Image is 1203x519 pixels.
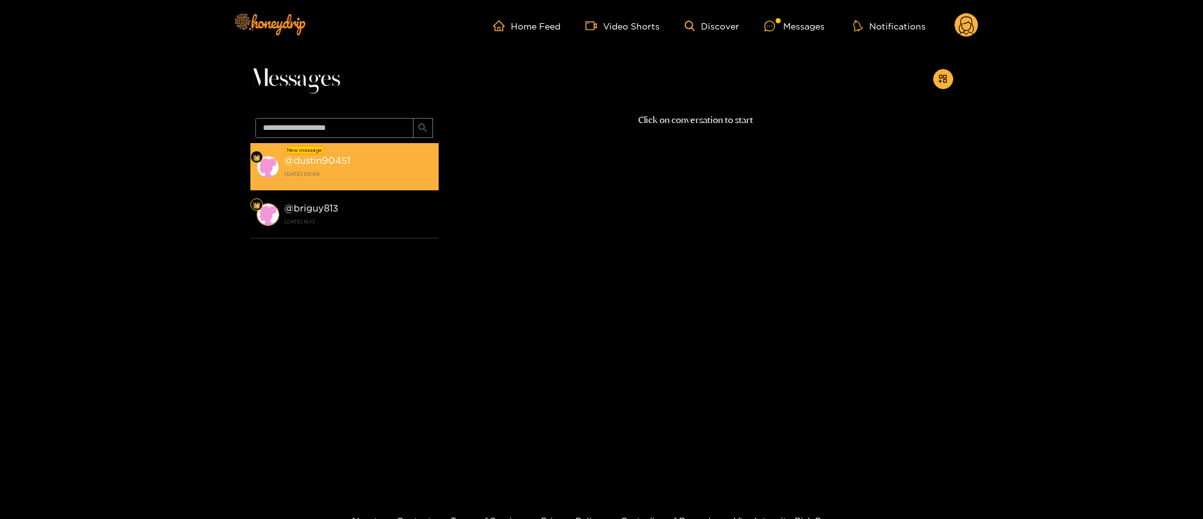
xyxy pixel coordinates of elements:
[284,155,350,166] strong: @ dustin90451
[585,20,603,31] span: video-camera
[764,19,825,33] div: Messages
[418,123,427,134] span: search
[285,146,324,154] div: New message
[284,168,432,179] strong: [DATE] 00:09
[493,20,560,31] a: Home Feed
[685,21,739,31] a: Discover
[585,20,660,31] a: Video Shorts
[253,154,260,161] img: Fan Level
[933,69,953,89] button: appstore-add
[938,74,948,85] span: appstore-add
[257,156,279,178] img: conversation
[493,20,511,31] span: home
[413,118,433,138] button: search
[850,19,929,32] button: Notifications
[257,203,279,226] img: conversation
[439,113,953,127] p: Click on conversation to start
[250,64,340,94] span: Messages
[253,201,260,209] img: Fan Level
[284,216,432,227] strong: [DATE] 16:13
[284,203,338,213] strong: @ briguy813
